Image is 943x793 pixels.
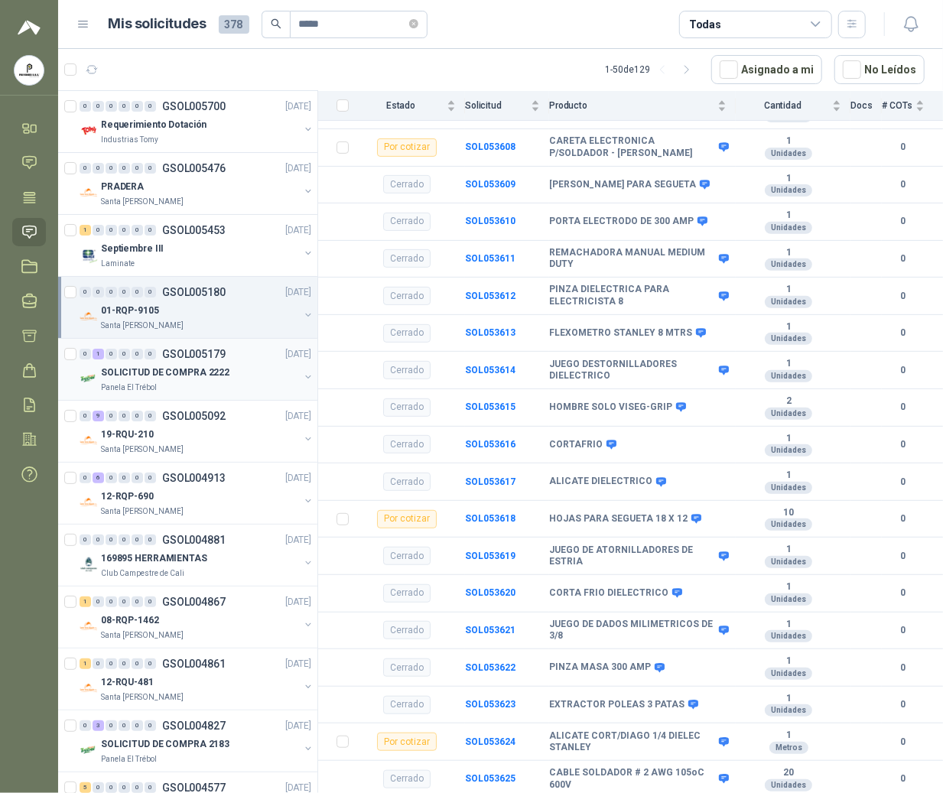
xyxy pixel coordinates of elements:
div: Unidades [765,556,812,568]
div: 0 [93,225,104,236]
div: 1 [80,596,91,607]
b: 1 [736,321,841,333]
b: 0 [882,326,925,340]
div: 0 [119,596,130,607]
b: 1 [736,730,841,742]
div: 0 [145,225,156,236]
th: # COTs [882,91,943,121]
a: 0 0 0 0 0 0 GSOL005476[DATE] Company LogoPRADERASanta [PERSON_NAME] [80,159,314,208]
div: 0 [80,163,91,174]
b: 0 [882,697,925,712]
b: SOL053624 [465,736,515,747]
b: 0 [882,735,925,749]
b: 0 [882,252,925,266]
p: SOLICITUD DE COMPRA 2222 [101,366,229,380]
div: Cerrado [383,435,431,453]
div: 0 [132,473,143,483]
span: close-circle [409,19,418,28]
a: SOL053617 [465,476,515,487]
div: 0 [145,163,156,174]
a: SOL053608 [465,141,515,152]
a: SOL053613 [465,327,515,338]
div: Unidades [765,444,812,457]
span: Estado [358,100,444,111]
div: 0 [93,535,104,545]
div: 0 [145,658,156,669]
div: 0 [119,658,130,669]
div: 0 [106,411,117,421]
p: 19-RQU-210 [101,427,154,442]
div: 0 [145,782,156,793]
span: close-circle [409,17,418,31]
div: 0 [132,287,143,297]
p: GSOL004577 [162,782,226,793]
b: SOL053616 [465,439,515,450]
a: SOL053619 [465,551,515,561]
b: SOL053618 [465,513,515,524]
div: Unidades [765,779,812,791]
img: Company Logo [80,245,98,264]
b: 0 [882,437,925,452]
div: 0 [106,782,117,793]
img: Company Logo [80,307,98,326]
div: Cerrado [383,696,431,714]
p: Industrias Tomy [101,134,158,146]
a: SOL053611 [465,253,515,264]
p: Santa [PERSON_NAME] [101,444,184,456]
div: Unidades [765,370,812,382]
div: 0 [119,349,130,359]
b: 1 [736,433,841,445]
img: Company Logo [15,56,44,85]
p: 12-RQU-481 [101,675,154,690]
p: [DATE] [285,657,311,671]
a: 0 0 0 0 0 0 GSOL005180[DATE] Company Logo01-RQP-9105Santa [PERSON_NAME] [80,283,314,332]
div: 1 - 50 de 129 [605,57,699,82]
p: [DATE] [285,99,311,114]
div: 0 [106,287,117,297]
div: 0 [132,225,143,236]
b: CORTAFRIO [549,439,603,451]
div: Unidades [765,630,812,642]
span: Producto [549,100,714,111]
img: Company Logo [80,431,98,450]
img: Company Logo [80,741,98,759]
div: 0 [106,535,117,545]
div: 9 [93,411,104,421]
div: 0 [132,658,143,669]
b: PINZA MASA 300 AMP [549,661,651,674]
p: Santa [PERSON_NAME] [101,629,184,642]
div: 0 [145,535,156,545]
div: 0 [119,163,130,174]
div: Unidades [765,296,812,308]
b: JUEGO DESTORNILLADORES DIELECTRICO [549,359,715,382]
b: 1 [736,581,841,593]
img: Company Logo [80,369,98,388]
a: SOL053623 [465,699,515,710]
b: 0 [882,475,925,489]
div: Metros [769,742,808,754]
div: Cerrado [383,324,431,343]
div: 0 [132,101,143,112]
div: 0 [145,349,156,359]
b: EXTRACTOR POLEAS 3 PATAS [549,699,684,711]
div: 0 [119,225,130,236]
h1: Mis solicitudes [109,13,206,35]
div: 0 [145,473,156,483]
p: [DATE] [285,347,311,362]
p: Septiembre III [101,242,164,256]
b: 1 [736,135,841,148]
a: 0 9 0 0 0 0 GSOL005092[DATE] Company Logo19-RQU-210Santa [PERSON_NAME] [80,407,314,456]
div: 0 [80,101,91,112]
b: 1 [736,210,841,222]
div: 0 [80,535,91,545]
p: Santa [PERSON_NAME] [101,320,184,332]
b: SOL053612 [465,291,515,301]
b: SOL053615 [465,401,515,412]
b: 1 [736,544,841,556]
div: 0 [106,163,117,174]
div: Cerrado [383,473,431,491]
div: 0 [119,535,130,545]
b: SOL053621 [465,625,515,635]
p: PRADERA [101,180,144,194]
